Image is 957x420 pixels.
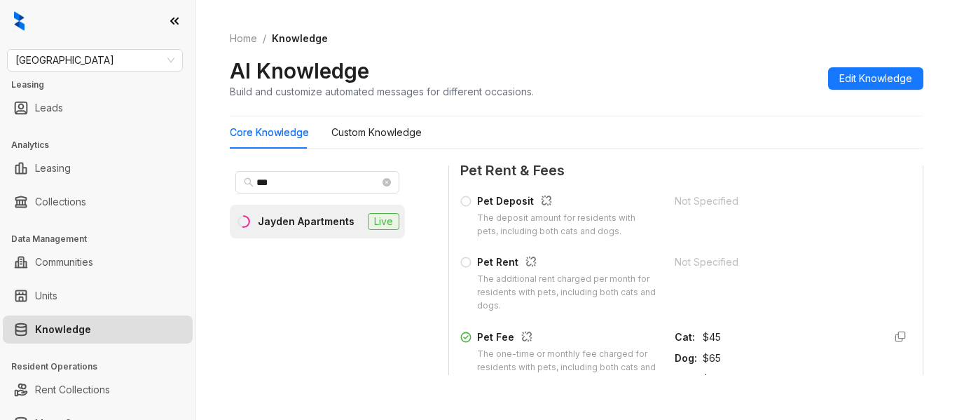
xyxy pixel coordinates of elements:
span: Fairfield [15,50,174,71]
li: Collections [3,188,193,216]
a: Knowledge [35,316,91,344]
h3: Data Management [11,233,195,245]
h3: Analytics [11,139,195,151]
div: Pet : [675,372,697,387]
a: Collections [35,188,86,216]
li: Communities [3,248,193,276]
li: Rent Collections [3,376,193,404]
li: / [263,31,266,46]
span: Live [368,213,399,230]
div: Jayden Apartments [258,214,354,229]
span: close-circle [383,178,391,187]
div: $0 [703,372,872,387]
div: Build and customize automated messages for different occasions. [230,84,534,99]
div: Not Specified [675,255,872,270]
div: $65 [703,351,872,366]
div: Cat : [675,330,697,345]
a: Communities [35,248,93,276]
a: Rent Collections [35,376,110,404]
div: The one-time or monthly fee charged for residents with pets, including both cats and dogs. [477,348,658,388]
h3: Leasing [11,79,195,91]
span: Edit Knowledge [839,71,912,86]
div: Dog : [675,351,697,366]
div: Pet Deposit [477,194,658,212]
button: Edit Knowledge [828,67,923,90]
a: Home [227,31,260,46]
span: search [244,177,254,187]
h2: AI Knowledge [230,57,369,84]
li: Knowledge [3,316,193,344]
li: Leads [3,94,193,122]
li: Leasing [3,154,193,182]
div: Pet Rent [477,255,658,273]
img: logo [14,11,25,31]
div: Pet Fee [477,330,658,348]
div: The additional rent charged per month for residents with pets, including both cats and dogs. [477,273,658,313]
div: $45 [703,330,872,345]
a: Units [35,282,57,310]
div: Custom Knowledge [331,125,422,140]
a: Leads [35,94,63,122]
h3: Resident Operations [11,360,195,373]
span: Knowledge [272,32,328,44]
div: The deposit amount for residents with pets, including both cats and dogs. [477,212,658,238]
a: Leasing [35,154,71,182]
div: Not Specified [675,194,872,209]
span: Pet Rent & Fees [460,160,911,182]
li: Units [3,282,193,310]
div: Core Knowledge [230,125,309,140]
